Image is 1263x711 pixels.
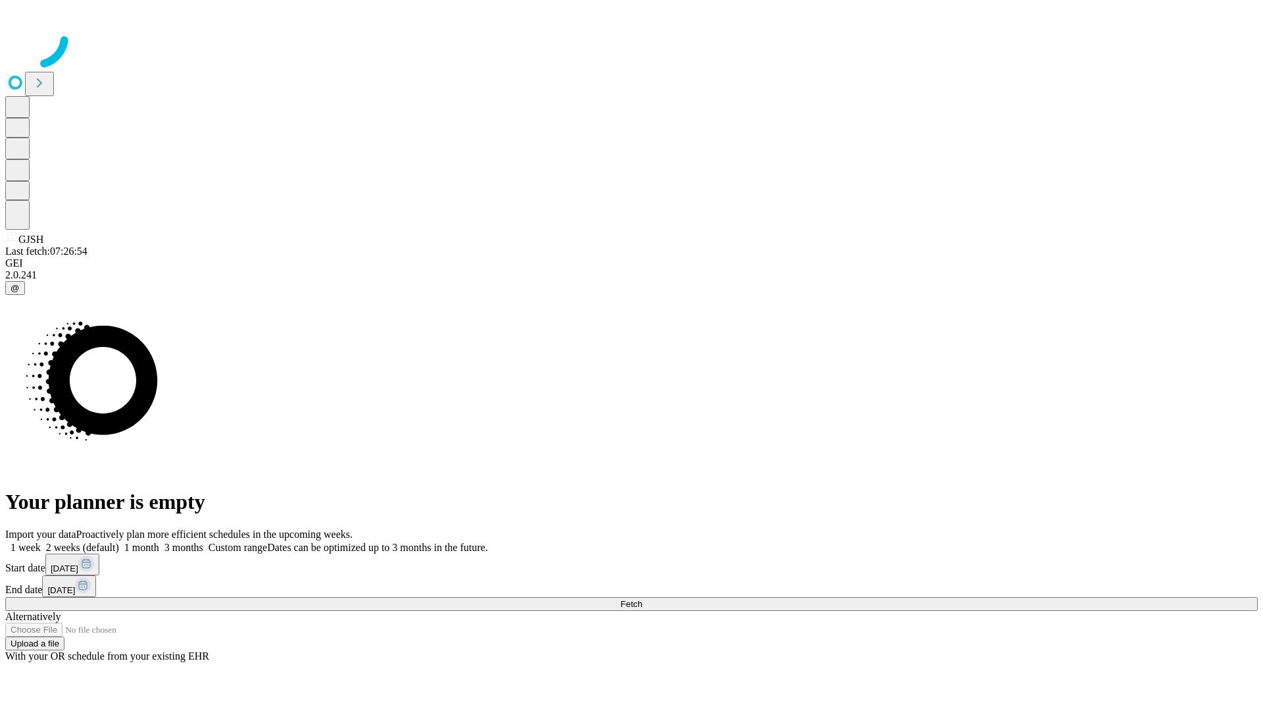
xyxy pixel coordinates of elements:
[5,246,87,257] span: Last fetch: 07:26:54
[5,597,1258,611] button: Fetch
[124,542,159,553] span: 1 month
[47,585,75,595] span: [DATE]
[620,599,642,609] span: Fetch
[5,269,1258,281] div: 2.0.241
[5,575,1258,597] div: End date
[11,283,20,293] span: @
[5,490,1258,514] h1: Your planner is empty
[5,611,61,622] span: Alternatively
[209,542,267,553] span: Custom range
[5,529,76,540] span: Import your data
[267,542,487,553] span: Dates can be optimized up to 3 months in the future.
[76,529,353,540] span: Proactively plan more efficient schedules in the upcoming weeks.
[42,575,96,597] button: [DATE]
[46,542,119,553] span: 2 weeks (default)
[18,234,43,245] span: GJSH
[5,637,64,650] button: Upload a file
[5,554,1258,575] div: Start date
[45,554,99,575] button: [DATE]
[51,564,78,573] span: [DATE]
[5,650,209,662] span: With your OR schedule from your existing EHR
[164,542,203,553] span: 3 months
[11,542,41,553] span: 1 week
[5,281,25,295] button: @
[5,257,1258,269] div: GEI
